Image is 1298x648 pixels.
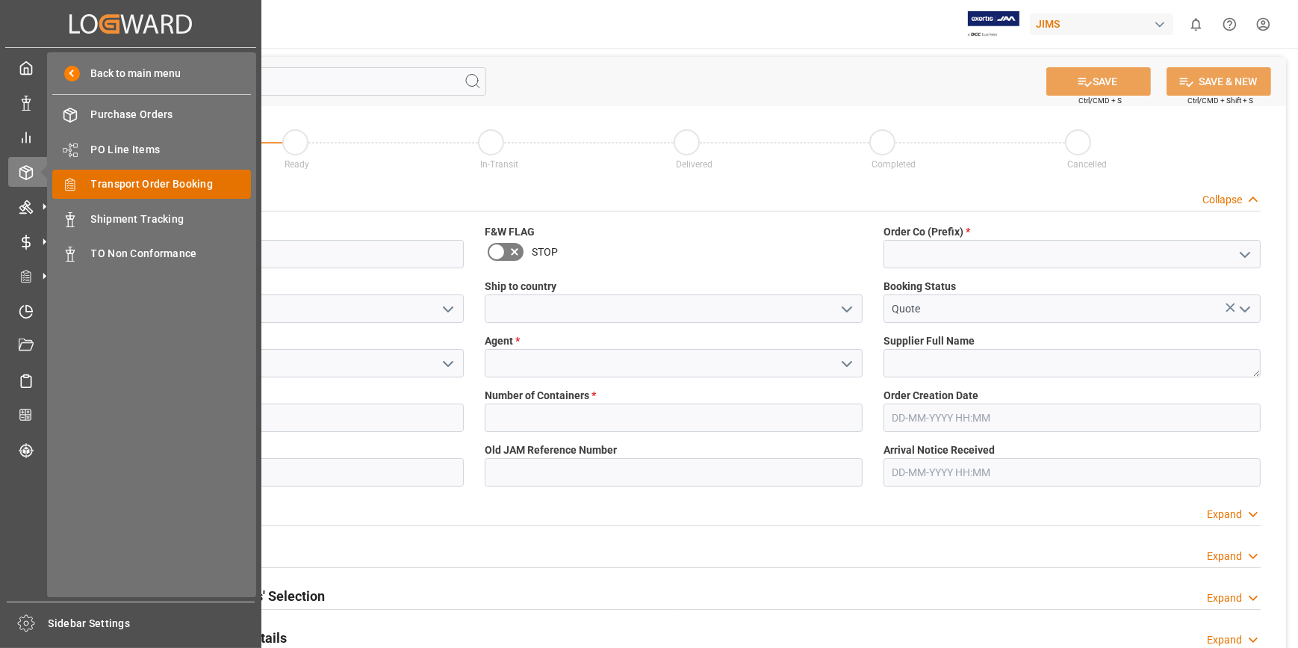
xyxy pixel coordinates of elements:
span: PO Line Items [91,142,252,158]
a: TO Non Conformance [52,239,251,268]
span: TO Non Conformance [91,246,252,262]
span: STOP [532,244,558,260]
input: DD-MM-YYYY HH:MM [884,458,1261,487]
span: Booking Status [884,279,956,294]
a: My Reports [8,123,253,152]
a: Shipment Tracking [52,204,251,233]
span: Old JAM Reference Number [485,442,617,458]
span: In-Transit [481,159,519,170]
span: Delivered [677,159,713,170]
img: Exertis%20JAM%20-%20Email%20Logo.jpg_1722504956.jpg [968,11,1019,37]
input: DD-MM-YYYY HH:MM [884,404,1261,432]
button: JIMS [1030,10,1179,38]
input: DD-MM-YYYY [87,458,464,487]
button: show 0 new notifications [1179,7,1213,41]
a: Sailing Schedules [8,365,253,395]
button: open menu [834,352,857,375]
span: Agent [485,333,520,349]
div: Expand [1207,549,1242,564]
span: Ready [285,159,310,170]
div: Expand [1207,632,1242,648]
span: Supplier Full Name [884,333,975,349]
div: Expand [1207,590,1242,606]
input: Search Fields [69,67,486,96]
div: JIMS [1030,13,1173,35]
a: PO Line Items [52,135,251,164]
span: Completed [872,159,916,170]
span: Ctrl/CMD + Shift + S [1187,95,1253,106]
div: Expand [1207,507,1242,522]
span: Ctrl/CMD + S [1078,95,1122,106]
button: open menu [436,297,459,321]
span: F&W FLAG [485,224,535,240]
div: Collapse [1202,192,1242,208]
span: Ship to country [485,279,556,294]
a: CO2 Calculator [8,401,253,430]
a: Timeslot Management V2 [8,296,253,325]
span: Shipment Tracking [91,212,252,227]
button: open menu [834,297,857,321]
span: Order Creation Date [884,388,978,404]
span: Sidebar Settings [49,616,255,632]
span: Order Co (Prefix) [884,224,970,240]
a: My Cockpit [8,53,253,82]
button: open menu [1232,297,1255,321]
button: Help Center [1213,7,1246,41]
a: Document Management [8,331,253,360]
a: Tracking Shipment [8,435,253,464]
button: open menu [436,352,459,375]
span: Number of Containers [485,388,596,404]
a: Purchase Orders [52,100,251,129]
span: Purchase Orders [91,107,252,123]
a: Data Management [8,87,253,117]
button: SAVE & NEW [1167,67,1271,96]
span: Cancelled [1068,159,1108,170]
span: Back to main menu [80,66,181,81]
span: Transport Order Booking [91,176,252,192]
a: Transport Order Booking [52,170,251,199]
button: open menu [1232,243,1255,266]
span: Arrival Notice Received [884,442,995,458]
button: SAVE [1046,67,1151,96]
input: Type to search/select [87,294,464,323]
